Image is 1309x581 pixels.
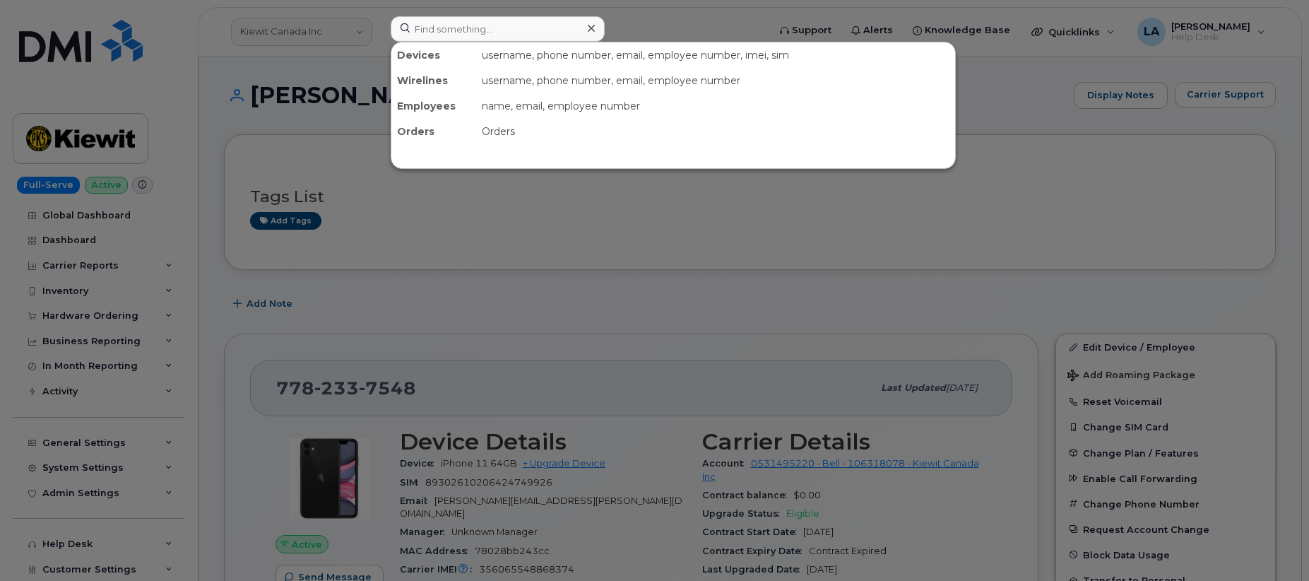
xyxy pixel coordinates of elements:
div: Orders [391,119,476,144]
div: Wirelines [391,68,476,93]
div: username, phone number, email, employee number, imei, sim [476,42,955,68]
div: username, phone number, email, employee number [476,68,955,93]
div: Orders [476,119,955,144]
div: Employees [391,93,476,119]
iframe: Messenger Launcher [1248,520,1298,570]
div: name, email, employee number [476,93,955,119]
div: Devices [391,42,476,68]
